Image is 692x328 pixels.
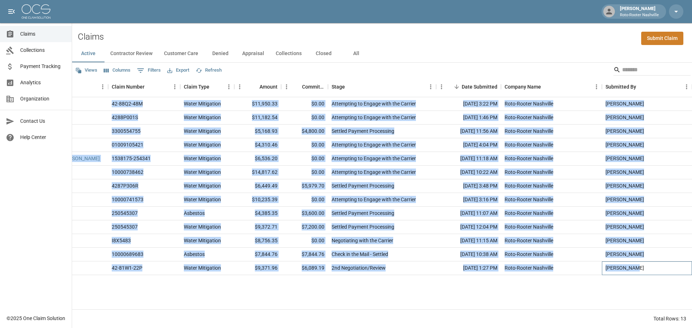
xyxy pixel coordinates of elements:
[184,210,205,217] div: Asbestos
[281,207,328,220] div: $3,600.00
[112,210,138,217] div: 250545307
[332,141,416,148] div: Attempting to Engage with the Carrier
[234,152,281,166] div: $6,536.20
[169,81,180,92] button: Menu
[605,196,644,203] div: Drew Kuchta
[249,82,259,92] button: Sort
[281,179,328,193] div: $5,979.70
[112,182,138,189] div: 4287P306R
[452,82,462,92] button: Sort
[20,63,66,70] span: Payment Tracking
[505,77,541,97] div: Company Name
[281,152,328,166] div: $0.00
[184,155,221,162] div: Water Mitigation
[234,125,281,138] div: $5,168.93
[18,77,108,97] div: Claim Name
[436,261,501,275] div: [DATE] 1:27 PM
[112,100,143,107] div: 42-88Q2-48M
[281,81,292,92] button: Menu
[332,251,388,258] div: Check in the Mail - Settled
[281,248,328,261] div: $7,844.76
[505,210,553,217] div: Roto-Rooter Nashville
[436,220,501,234] div: [DATE] 12:04 PM
[605,114,644,121] div: Drew Kuchta
[505,182,553,189] div: Roto-Rooter Nashville
[541,82,551,92] button: Sort
[281,193,328,207] div: $0.00
[505,141,553,148] div: Roto-Rooter Nashville
[72,45,105,62] button: Active
[135,65,163,76] button: Show filters
[436,138,501,152] div: [DATE] 4:04 PM
[436,152,501,166] div: [DATE] 11:18 AM
[281,220,328,234] div: $7,200.00
[332,223,394,230] div: Settled Payment Processing
[20,117,66,125] span: Contact Us
[307,45,340,62] button: Closed
[102,65,132,76] button: Select columns
[234,138,281,152] div: $4,310.46
[436,179,501,193] div: [DATE] 3:48 PM
[112,155,151,162] div: 1538175-254341
[78,32,104,42] h2: Claims
[436,234,501,248] div: [DATE] 11:15 AM
[74,65,99,76] button: Views
[72,45,692,62] div: dynamic tabs
[165,65,191,76] button: Export
[591,81,602,92] button: Menu
[505,155,553,162] div: Roto-Rooter Nashville
[281,166,328,179] div: $0.00
[332,77,345,97] div: Stage
[112,169,143,176] div: 10000738462
[345,82,355,92] button: Sort
[20,79,66,86] span: Analytics
[204,45,236,62] button: Denied
[112,196,143,203] div: 10000741573
[613,64,691,77] div: Search
[281,125,328,138] div: $4,800.00
[281,77,328,97] div: Committed Amount
[184,264,221,271] div: Water Mitigation
[605,264,644,271] div: Drew Kuchta
[145,82,155,92] button: Sort
[259,77,278,97] div: Amount
[97,81,108,92] button: Menu
[332,237,393,244] div: Negotiating with the Carrier
[234,77,281,97] div: Amount
[234,248,281,261] div: $7,844.76
[436,77,501,97] div: Date Submitted
[194,65,223,76] button: Refresh
[602,77,692,97] div: Submitted By
[20,46,66,54] span: Collections
[505,251,553,258] div: Roto-Rooter Nashville
[605,155,644,162] div: Drew Kuchta
[505,237,553,244] div: Roto-Rooter Nashville
[184,182,221,189] div: Water Mitigation
[184,77,209,97] div: Claim Type
[234,111,281,125] div: $11,182.54
[605,251,644,258] div: Drew Kuchta
[112,264,142,271] div: 42-81W1-22P
[184,196,221,203] div: Water Mitigation
[436,125,501,138] div: [DATE] 11:56 AM
[332,169,416,176] div: Attempting to Engage with the Carrier
[184,237,221,244] div: Water Mitigation
[436,248,501,261] div: [DATE] 10:38 AM
[605,182,644,189] div: Drew Kuchta
[184,141,221,148] div: Water Mitigation
[158,45,204,62] button: Customer Care
[332,182,394,189] div: Settled Payment Processing
[281,138,328,152] div: $0.00
[184,100,221,107] div: Water Mitigation
[184,251,205,258] div: Asbestos
[234,81,245,92] button: Menu
[4,4,19,19] button: open drawer
[605,210,644,217] div: Drew Kuchta
[22,4,50,19] img: ocs-logo-white-transparent.png
[20,95,66,103] span: Organization
[234,193,281,207] div: $10,235.39
[681,81,692,92] button: Menu
[505,114,553,121] div: Roto-Rooter Nashville
[332,127,394,135] div: Settled Payment Processing
[281,261,328,275] div: $6,089.19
